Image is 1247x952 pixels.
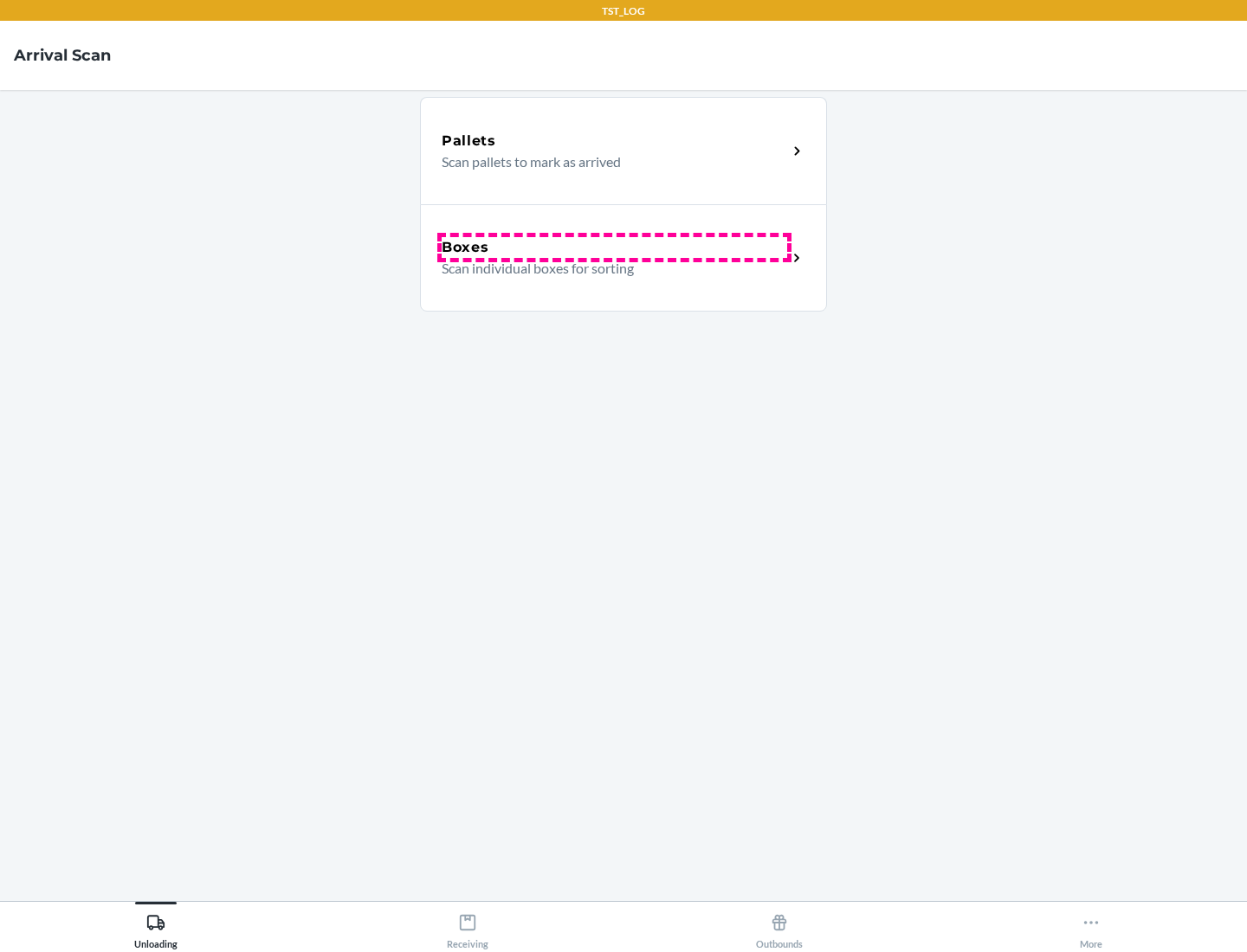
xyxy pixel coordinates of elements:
[623,902,935,949] button: Outbounds
[420,204,827,312] a: BoxesScan individual boxes for sorting
[14,44,111,67] h4: Arrival Scan
[420,97,827,204] a: PalletsScan pallets to mark as arrived
[756,906,803,949] div: Outbounds
[134,906,178,949] div: Unloading
[442,151,773,172] p: Scan pallets to mark as arrived
[442,131,496,151] h5: Pallets
[312,902,623,949] button: Receiving
[447,906,488,949] div: Receiving
[935,902,1247,949] button: More
[1080,906,1102,949] div: More
[442,258,773,279] p: Scan individual boxes for sorting
[602,3,645,19] p: TST_LOG
[442,237,489,258] h5: Boxes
